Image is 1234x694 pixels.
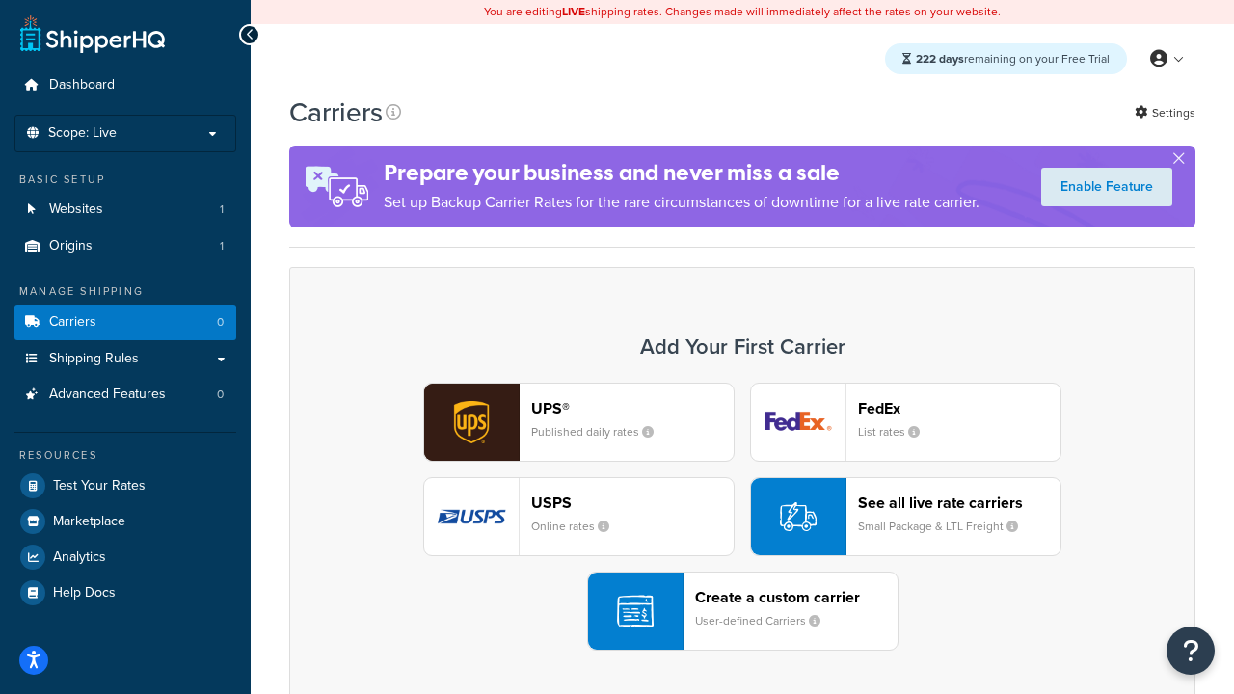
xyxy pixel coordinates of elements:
li: Advanced Features [14,377,236,413]
span: 0 [217,387,224,403]
small: Published daily rates [531,423,669,440]
a: Websites 1 [14,192,236,227]
h1: Carriers [289,93,383,131]
small: List rates [858,423,935,440]
div: Basic Setup [14,172,236,188]
div: remaining on your Free Trial [885,43,1127,74]
span: 1 [220,238,224,254]
a: Advanced Features 0 [14,377,236,413]
div: Manage Shipping [14,283,236,300]
a: Analytics [14,540,236,574]
header: FedEx [858,399,1060,417]
button: fedEx logoFedExList rates [750,383,1061,462]
img: usps logo [424,478,519,555]
span: Marketplace [53,514,125,530]
a: Origins 1 [14,228,236,264]
img: icon-carrier-custom-c93b8a24.svg [617,593,654,629]
button: usps logoUSPSOnline rates [423,477,735,556]
span: Dashboard [49,77,115,93]
a: Enable Feature [1041,168,1172,206]
small: Online rates [531,518,625,535]
strong: 222 days [916,50,964,67]
b: LIVE [562,3,585,20]
span: Test Your Rates [53,478,146,494]
header: See all live rate carriers [858,494,1060,512]
h3: Add Your First Carrier [309,335,1175,359]
span: Advanced Features [49,387,166,403]
span: Help Docs [53,585,116,601]
a: Dashboard [14,67,236,103]
span: 0 [217,314,224,331]
button: See all live rate carriersSmall Package & LTL Freight [750,477,1061,556]
p: Set up Backup Carrier Rates for the rare circumstances of downtime for a live rate carrier. [384,189,979,216]
div: Resources [14,447,236,464]
button: ups logoUPS®Published daily rates [423,383,735,462]
span: Carriers [49,314,96,331]
small: Small Package & LTL Freight [858,518,1033,535]
a: Test Your Rates [14,468,236,503]
a: Carriers 0 [14,305,236,340]
a: Help Docs [14,575,236,610]
li: Origins [14,228,236,264]
small: User-defined Carriers [695,612,836,629]
span: Shipping Rules [49,351,139,367]
a: ShipperHQ Home [20,14,165,53]
header: USPS [531,494,734,512]
a: Settings [1135,99,1195,126]
img: fedEx logo [751,384,845,461]
span: Websites [49,201,103,218]
span: Analytics [53,549,106,566]
h4: Prepare your business and never miss a sale [384,157,979,189]
li: Carriers [14,305,236,340]
a: Marketplace [14,504,236,539]
img: icon-carrier-liverate-becf4550.svg [780,498,817,535]
li: Websites [14,192,236,227]
img: ad-rules-rateshop-fe6ec290ccb7230408bd80ed9643f0289d75e0ffd9eb532fc0e269fcd187b520.png [289,146,384,227]
img: ups logo [424,384,519,461]
header: Create a custom carrier [695,588,898,606]
span: 1 [220,201,224,218]
button: Create a custom carrierUser-defined Carriers [587,572,899,651]
header: UPS® [531,399,734,417]
button: Open Resource Center [1167,627,1215,675]
span: Origins [49,238,93,254]
a: Shipping Rules [14,341,236,377]
span: Scope: Live [48,125,117,142]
